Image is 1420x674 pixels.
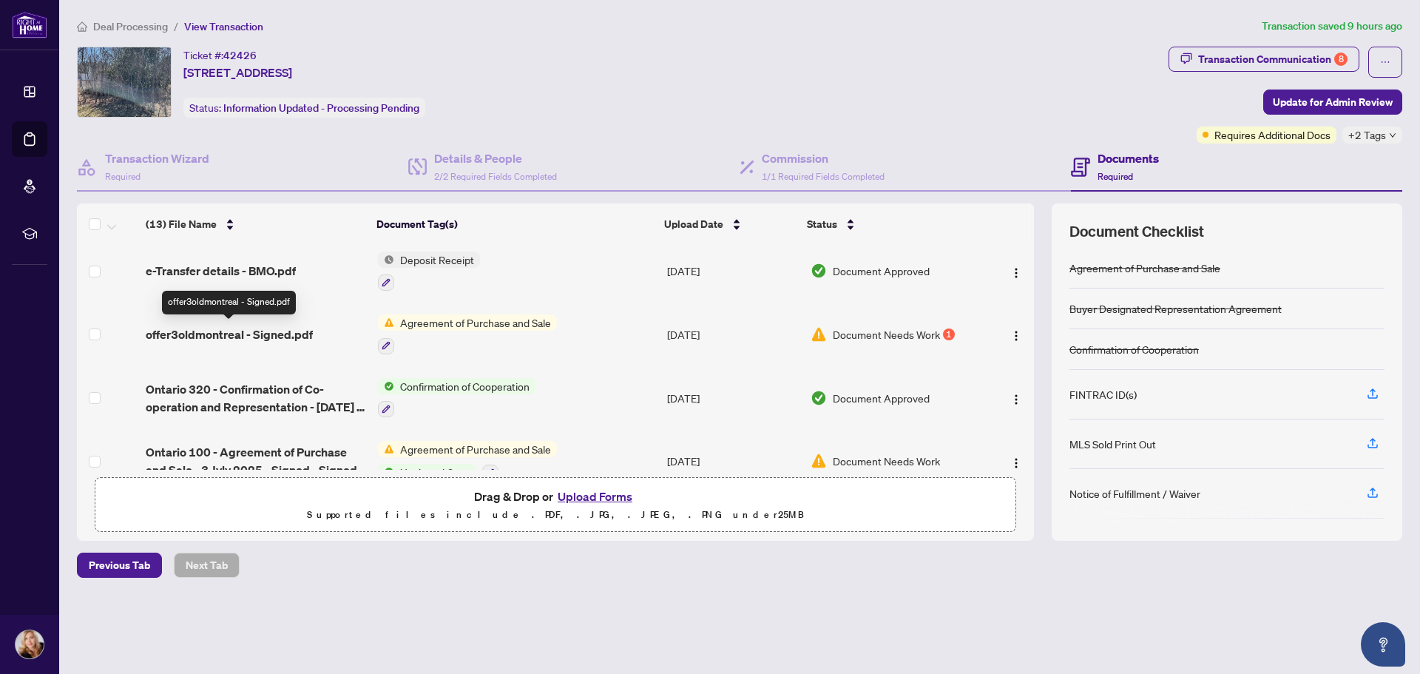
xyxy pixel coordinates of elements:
div: Status: [183,98,425,118]
div: Ticket #: [183,47,257,64]
span: (13) File Name [146,216,217,232]
th: (13) File Name [140,203,371,245]
img: Document Status [811,453,827,469]
span: Information Updated - Processing Pending [223,101,419,115]
span: Required [105,171,141,182]
h4: Commission [762,149,885,167]
div: 1 [943,328,955,340]
div: Notice of Fulfillment / Waiver [1069,485,1200,502]
td: [DATE] [661,303,805,366]
div: Transaction Communication [1198,47,1348,71]
button: Previous Tab [77,553,162,578]
span: 2/2 Required Fields Completed [434,171,557,182]
button: Logo [1004,449,1028,473]
span: home [77,21,87,32]
th: Upload Date [658,203,801,245]
span: Status [807,216,837,232]
span: ellipsis [1380,57,1390,67]
span: +2 Tags [1348,127,1386,144]
button: Next Tab [174,553,240,578]
button: Status IconAgreement of Purchase and SaleStatus IconUnsigned Copy [378,441,557,481]
span: Deal Processing [93,20,168,33]
span: Confirmation of Cooperation [394,378,535,394]
li: / [174,18,178,35]
span: 42426 [223,49,257,62]
img: Status Icon [378,378,394,394]
button: Upload Forms [553,487,637,506]
span: Drag & Drop orUpload FormsSupported files include .PDF, .JPG, .JPEG, .PNG under25MB [95,478,1015,533]
span: Document Approved [833,263,930,279]
span: Agreement of Purchase and Sale [394,441,557,457]
img: IMG-X12090439_1.jpg [78,47,171,117]
td: [DATE] [661,240,805,303]
h4: Details & People [434,149,557,167]
h4: Documents [1098,149,1159,167]
span: Update for Admin Review [1273,90,1393,114]
img: Logo [1010,330,1022,342]
div: Buyer Designated Representation Agreement [1069,300,1282,317]
span: Required [1098,171,1133,182]
span: Previous Tab [89,553,150,577]
th: Status [801,203,979,245]
button: Open asap [1361,622,1405,667]
button: Transaction Communication8 [1169,47,1359,72]
button: Update for Admin Review [1263,90,1402,115]
th: Document Tag(s) [371,203,659,245]
div: Confirmation of Cooperation [1069,341,1199,357]
span: Ontario 320 - Confirmation of Co-operation and Representation - [DATE] - Signed.pdf [146,380,365,416]
span: Document Needs Work [833,453,940,469]
article: Transaction saved 9 hours ago [1262,18,1402,35]
button: Logo [1004,386,1028,410]
td: [DATE] [661,366,805,430]
span: 1/1 Required Fields Completed [762,171,885,182]
img: logo [12,11,47,38]
div: offer3oldmontreal - Signed.pdf [162,291,296,314]
span: offer3oldmontreal - Signed.pdf [146,326,313,343]
img: Status Icon [378,441,394,457]
span: [STREET_ADDRESS] [183,64,292,81]
span: Upload Date [664,216,723,232]
button: Status IconConfirmation of Cooperation [378,378,535,418]
img: Document Status [811,263,827,279]
h4: Transaction Wizard [105,149,209,167]
span: Unsigned Copy [394,464,476,480]
td: [DATE] [661,429,805,493]
div: Agreement of Purchase and Sale [1069,260,1220,276]
span: Ontario 100 - Agreement of Purchase and Sale - 3 Jyly 2025 - Signed - Signed 1.pdf [146,443,365,479]
span: Agreement of Purchase and Sale [394,314,557,331]
img: Document Status [811,390,827,406]
div: 8 [1334,53,1348,66]
p: Supported files include .PDF, .JPG, .JPEG, .PNG under 25 MB [104,506,1007,524]
button: Logo [1004,323,1028,346]
span: View Transaction [184,20,263,33]
span: Document Checklist [1069,221,1204,242]
span: Requires Additional Docs [1214,127,1331,143]
div: FINTRAC ID(s) [1069,386,1137,402]
img: Status Icon [378,252,394,268]
img: Logo [1010,267,1022,279]
span: Document Approved [833,390,930,406]
img: Status Icon [378,464,394,480]
img: Profile Icon [16,630,44,658]
span: e-Transfer details - BMO.pdf [146,262,296,280]
img: Status Icon [378,314,394,331]
span: Document Needs Work [833,326,940,343]
img: Logo [1010,394,1022,405]
span: Deposit Receipt [394,252,480,268]
button: Status IconDeposit Receipt [378,252,480,291]
div: MLS Sold Print Out [1069,436,1156,452]
button: Status IconAgreement of Purchase and Sale [378,314,557,354]
span: down [1389,132,1396,139]
img: Document Status [811,326,827,343]
span: Drag & Drop or [474,487,637,506]
button: Logo [1004,259,1028,283]
img: Logo [1010,457,1022,469]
